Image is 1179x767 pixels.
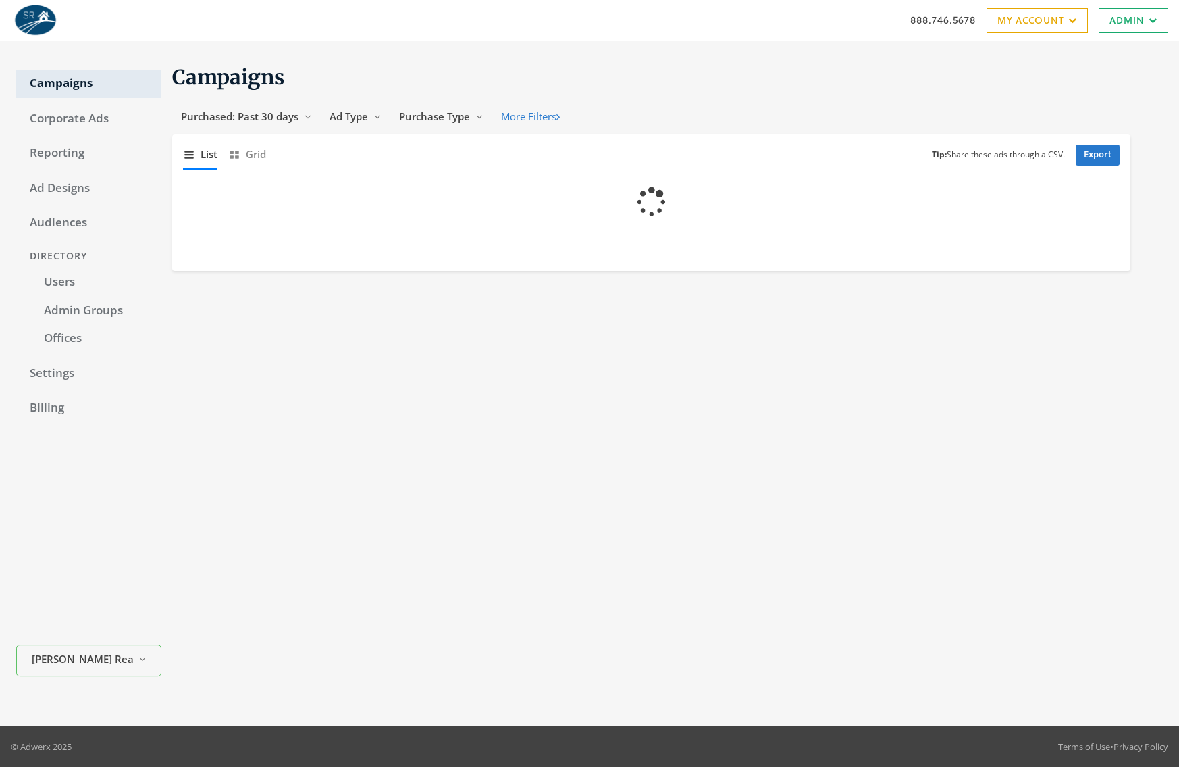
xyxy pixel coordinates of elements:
[1058,741,1110,753] a: Terms of Use
[932,149,947,160] b: Tip:
[910,13,976,27] a: 888.746.5678
[181,109,298,123] span: Purchased: Past 30 days
[932,149,1065,162] small: Share these ads through a CSV.
[1113,741,1168,753] a: Privacy Policy
[11,740,72,753] p: © Adwerx 2025
[183,140,217,169] button: List
[330,109,368,123] span: Ad Type
[16,209,161,237] a: Audiences
[16,244,161,269] div: Directory
[246,147,266,162] span: Grid
[321,104,390,129] button: Ad Type
[228,140,266,169] button: Grid
[201,147,217,162] span: List
[1076,145,1120,166] a: Export
[16,70,161,98] a: Campaigns
[16,174,161,203] a: Ad Designs
[16,394,161,422] a: Billing
[1058,740,1168,753] div: •
[172,64,285,90] span: Campaigns
[172,104,321,129] button: Purchased: Past 30 days
[390,104,492,129] button: Purchase Type
[16,139,161,168] a: Reporting
[399,109,470,123] span: Purchase Type
[16,645,161,676] button: [PERSON_NAME] Realty
[492,104,569,129] button: More Filters
[11,3,59,37] img: Adwerx
[1099,8,1168,33] a: Admin
[30,324,161,353] a: Offices
[30,268,161,297] a: Users
[987,8,1088,33] a: My Account
[30,297,161,325] a: Admin Groups
[16,105,161,133] a: Corporate Ads
[32,651,133,667] span: [PERSON_NAME] Realty
[16,360,161,388] a: Settings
